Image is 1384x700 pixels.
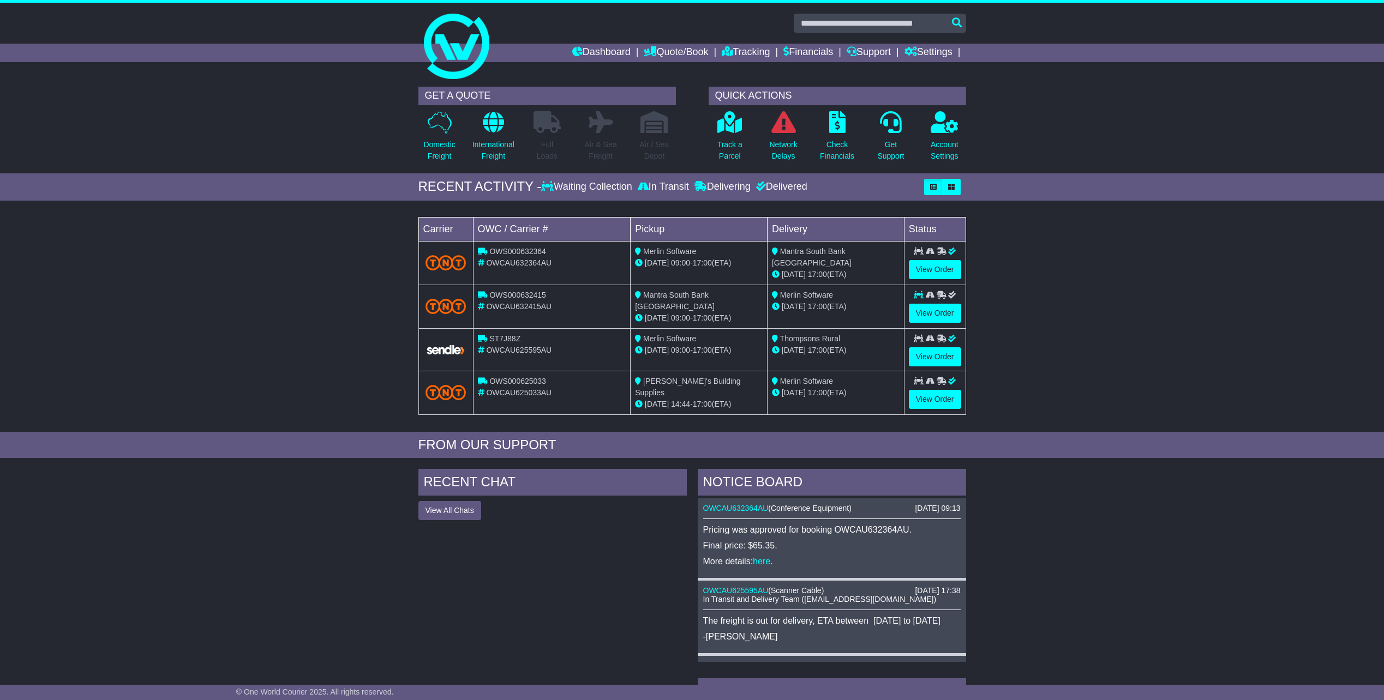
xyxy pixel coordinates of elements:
[489,247,546,256] span: OWS000632364
[418,469,687,498] div: RECENT CHAT
[703,586,961,595] div: ( )
[915,661,960,671] div: [DATE] 10:51
[426,344,466,355] img: GetCarrierServiceLogo
[703,504,961,513] div: ( )
[904,44,952,62] a: Settings
[717,111,743,168] a: Track aParcel
[909,347,961,366] a: View Order
[418,217,473,241] td: Carrier
[645,346,669,354] span: [DATE]
[769,139,797,162] p: Network Delays
[820,139,854,162] p: Check Financials
[473,217,631,241] td: OWC / Carrier #
[780,377,833,385] span: Merlin Software
[769,111,798,168] a: NetworkDelays
[772,301,900,312] div: (ETA)
[635,291,715,311] span: Mantra South Bank [GEOGRAPHIC_DATA]
[236,687,394,696] span: © One World Courier 2025. All rights reserved.
[753,557,770,566] a: here
[703,661,769,670] a: OWCAU625033AU
[635,345,763,356] div: - (ETA)
[541,181,634,193] div: Waiting Collection
[692,181,753,193] div: Delivering
[572,44,631,62] a: Dashboard
[643,247,696,256] span: Merlin Software
[931,139,958,162] p: Account Settings
[640,139,669,162] p: Air / Sea Depot
[671,258,690,267] span: 09:00
[780,334,841,343] span: Thompsons Rural
[631,217,768,241] td: Pickup
[703,661,961,671] div: ( )
[418,501,481,520] button: View All Chats
[423,111,456,168] a: DomesticFreight
[703,631,961,642] p: -[PERSON_NAME]
[486,258,552,267] span: OWCAU632364AU
[808,270,827,279] span: 17:00
[703,524,961,535] p: Pricing was approved for booking OWCAU632364AU.
[489,334,520,343] span: ST7J88Z
[877,111,904,168] a: GetSupport
[486,388,552,397] span: OWCAU625033AU
[780,291,833,299] span: Merlin Software
[772,387,900,399] div: (ETA)
[909,390,961,409] a: View Order
[489,291,546,299] span: OWS000632415
[693,346,712,354] span: 17:00
[904,217,966,241] td: Status
[426,385,466,400] img: TNT_Domestic.png
[771,586,822,595] span: Scanner Cable
[717,139,742,162] p: Track a Parcel
[782,302,806,311] span: [DATE]
[693,258,712,267] span: 17:00
[772,247,852,267] span: Mantra South Bank [GEOGRAPHIC_DATA]
[782,388,806,397] span: [DATE]
[645,313,669,322] span: [DATE]
[635,257,763,269] div: - (ETA)
[426,299,466,313] img: TNT_Domestic.png
[772,269,900,280] div: (ETA)
[771,661,793,670] span: Server
[635,312,763,324] div: - (ETA)
[423,139,455,162] p: Domestic Freight
[703,504,769,512] a: OWCAU632364AU
[635,377,740,397] span: [PERSON_NAME]'s Building Supplies
[472,111,515,168] a: InternationalFreight
[703,586,769,595] a: OWCAU625595AU
[808,388,827,397] span: 17:00
[703,556,961,566] p: More details: .
[534,139,561,162] p: Full Loads
[819,111,855,168] a: CheckFinancials
[645,400,669,408] span: [DATE]
[486,302,552,311] span: OWCAU632415AU
[693,400,712,408] span: 17:00
[703,540,961,551] p: Final price: $65.35.
[472,139,514,162] p: International Freight
[418,87,676,105] div: GET A QUOTE
[772,345,900,356] div: (ETA)
[909,304,961,323] a: View Order
[767,217,904,241] td: Delivery
[671,313,690,322] span: 09:00
[635,399,763,410] div: - (ETA)
[915,586,960,595] div: [DATE] 17:38
[693,313,712,322] span: 17:00
[645,258,669,267] span: [DATE]
[709,87,966,105] div: QUICK ACTIONS
[489,377,546,385] span: OWS000625033
[847,44,891,62] a: Support
[703,595,937,604] span: In Transit and Delivery Team ([EMAIL_ADDRESS][DOMAIN_NAME])
[426,255,466,270] img: TNT_Domestic.png
[782,346,806,354] span: [DATE]
[771,504,849,512] span: Conference Equipment
[486,346,552,354] span: OWCAU625595AU
[418,437,966,453] div: FROM OUR SUPPORT
[915,504,960,513] div: [DATE] 09:13
[671,400,690,408] span: 14:44
[643,334,696,343] span: Merlin Software
[585,139,617,162] p: Air & Sea Freight
[930,111,959,168] a: AccountSettings
[644,44,708,62] a: Quote/Book
[418,179,542,195] div: RECENT ACTIVITY -
[877,139,904,162] p: Get Support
